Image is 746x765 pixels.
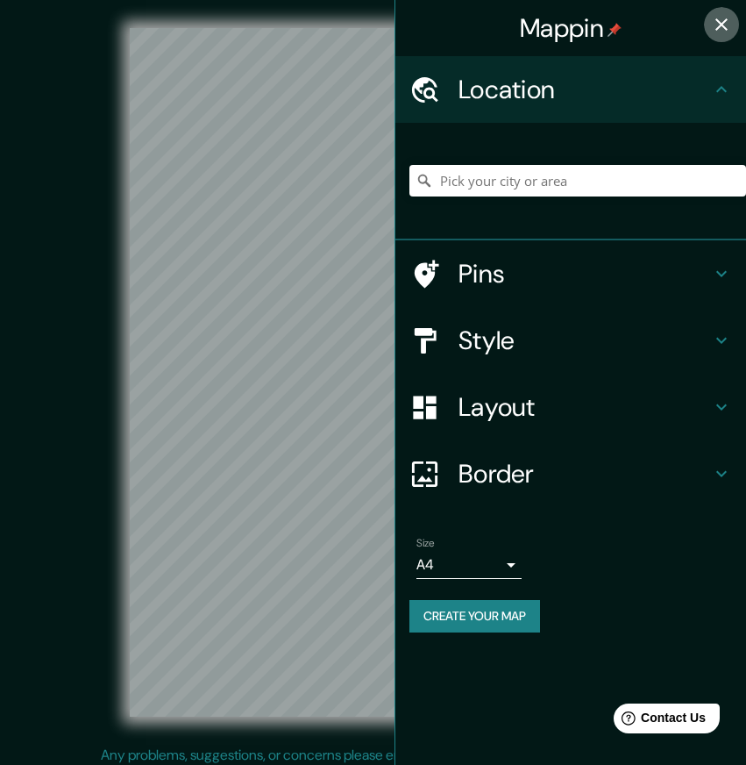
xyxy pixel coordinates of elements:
[409,600,540,633] button: Create your map
[607,23,622,37] img: pin-icon.png
[458,258,711,290] h4: Pins
[590,697,727,746] iframe: Help widget launcher
[416,551,522,579] div: A4
[395,240,746,307] div: Pins
[520,12,622,44] h4: Mappin
[458,325,711,356] h4: Style
[395,56,746,123] div: Location
[395,440,746,507] div: Border
[395,307,746,374] div: Style
[130,28,616,717] canvas: Map
[416,536,435,551] label: Size
[395,374,746,440] div: Layout
[409,165,746,197] input: Pick your city or area
[458,391,711,423] h4: Layout
[458,74,711,105] h4: Location
[458,458,711,490] h4: Border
